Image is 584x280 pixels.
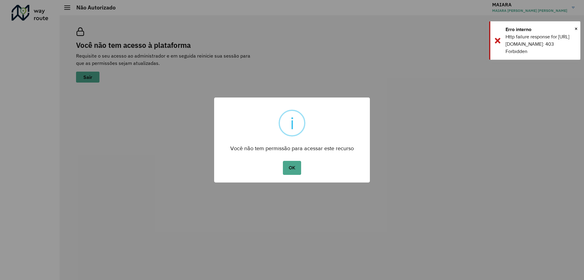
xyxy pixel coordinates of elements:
[214,140,370,153] div: Você não tem permissão para acessar este recurso
[283,161,301,175] button: OK
[506,33,576,55] div: Http failure response for [URL][DOMAIN_NAME]: 403 Forbidden
[506,26,576,33] div: Erro interno
[575,24,578,33] span: ×
[290,111,294,135] div: i
[575,24,578,33] button: Close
